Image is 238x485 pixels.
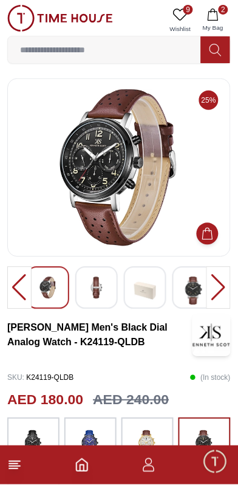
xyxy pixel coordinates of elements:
img: ... [18,424,49,466]
h2: AED 180.00 [7,390,83,411]
span: 2 [219,5,228,15]
a: 9Wishlist [165,5,195,36]
img: Kenneth Scott Men's Analog Black Dial Watch - K24119-BLBB [134,277,156,305]
img: ... [75,424,106,466]
button: 2My Bag [195,5,231,36]
img: ... [189,424,220,466]
h3: AED 240.00 [93,390,169,411]
span: Wishlist [165,24,195,33]
span: 25% [199,91,219,110]
span: My Bag [198,23,228,32]
span: 9 [183,5,193,15]
a: Home [75,458,89,473]
span: SKU : [7,374,24,382]
div: Chat Widget [202,449,229,476]
img: ... [7,5,113,32]
h3: [PERSON_NAME] Men's Black Dial Analog Watch - K24119-QLDB [7,321,192,350]
button: Add to Cart [197,223,219,245]
img: ... [132,424,163,466]
p: ( In stock ) [190,369,231,387]
img: Kenneth Scott Men's Black Dial Analog Watch - K24119-QLDB [192,314,231,357]
p: K24119-QLDB [7,369,73,387]
img: Kenneth Scott Men's Analog Black Dial Watch - K24119-BLBB [183,277,205,305]
img: Kenneth Scott Men's Analog Black Dial Watch - K24119-BLBB [18,89,220,247]
img: Kenneth Scott Men's Analog Black Dial Watch - K24119-BLBB [86,277,107,299]
img: Kenneth Scott Men's Analog Black Dial Watch - K24119-BLBB [37,277,59,299]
